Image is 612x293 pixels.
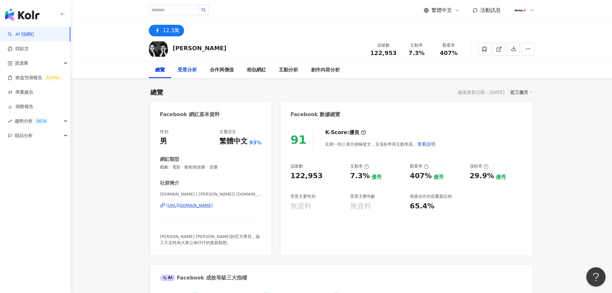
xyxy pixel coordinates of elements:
div: 總覽 [150,88,163,97]
button: 查看說明 [417,138,436,151]
div: 觀看率 [437,42,461,49]
span: 競品分析 [15,128,33,143]
iframe: Help Scout Beacon - Open [586,267,606,287]
div: 相似網紅 [247,66,266,74]
div: [URL][DOMAIN_NAME] [166,203,213,208]
a: 商案媒合 [8,89,33,96]
a: searchAI 找網紅 [8,31,35,38]
div: 無資料 [350,201,371,211]
a: 找貼文 [8,46,29,52]
button: 12.3萬 [149,25,184,36]
span: 趨勢分析 [15,114,49,128]
div: 最後更新日期：[DATE] [458,90,504,95]
div: 互動率 [350,163,369,169]
div: Facebook 網紅基本資料 [160,111,220,118]
div: 優秀 [433,174,444,181]
div: 總覽 [155,66,165,74]
div: 商業合作內容覆蓋比例 [410,194,452,199]
div: BETA [34,118,49,124]
div: 407% [410,171,432,181]
a: 效益預測報告ALPHA [8,75,61,81]
a: 洞察報告 [8,104,33,110]
span: 93% [249,139,262,146]
div: 優秀 [496,174,506,181]
span: [DOMAIN_NAME] | [PERSON_NAME]| [DOMAIN_NAME] [160,191,262,197]
div: 受眾分析 [178,66,197,74]
span: [PERSON_NAME] [PERSON_NAME]的官方專頁，版工不定時為大家公佈仔仔的最新動態。 [160,234,260,245]
div: 122,953 [290,171,323,181]
span: 查看說明 [417,142,435,147]
span: search [201,8,206,12]
div: 12.3萬 [163,26,180,35]
div: 91 [290,133,306,146]
div: 65.4% [410,201,434,211]
img: KOL Avatar [149,40,168,59]
div: 近三個月 [510,88,533,96]
span: rise [8,119,12,124]
div: 受眾主要性別 [290,194,315,199]
div: 29.9% [470,171,494,181]
div: 網紅類型 [160,156,179,163]
div: 合作與價值 [210,66,234,74]
div: 創作內容分析 [311,66,340,74]
div: 觀看率 [410,163,429,169]
span: 122,953 [370,50,397,56]
div: 7.3% [350,171,370,181]
div: 受眾主要年齡 [350,194,375,199]
div: 無資料 [290,201,312,211]
div: 互動率 [404,42,429,49]
div: 主要語言 [219,129,236,135]
div: 追蹤數 [290,163,303,169]
div: 近期一到三個月積極發文，且漲粉率與互動率高。 [325,138,436,151]
div: 繁體中文 [219,136,248,146]
div: 性別 [160,129,168,135]
div: 社群簡介 [160,180,179,187]
div: 優秀 [371,174,382,181]
div: 追蹤數 [370,42,397,49]
div: [PERSON_NAME] [173,44,226,52]
div: AI [160,275,175,281]
div: 互動分析 [279,66,298,74]
span: 戲劇 · 電影 · 藝術與娛樂 · 音樂 [160,164,262,170]
span: 7.3% [409,50,425,56]
div: K-Score : [325,129,366,136]
div: Facebook 數據總覽 [290,111,340,118]
a: [URL][DOMAIN_NAME] [160,203,262,208]
img: 180x180px_JPG.jpg [514,4,526,16]
div: Facebook 成效等級三大指標 [160,274,247,281]
span: 活動訊息 [480,7,501,13]
div: 漲粉率 [470,163,489,169]
div: 優良 [349,129,359,136]
img: logo [5,8,40,21]
div: 男 [160,136,167,146]
span: 繁體中文 [431,7,452,14]
span: 資源庫 [15,56,28,70]
span: 407% [440,50,458,56]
